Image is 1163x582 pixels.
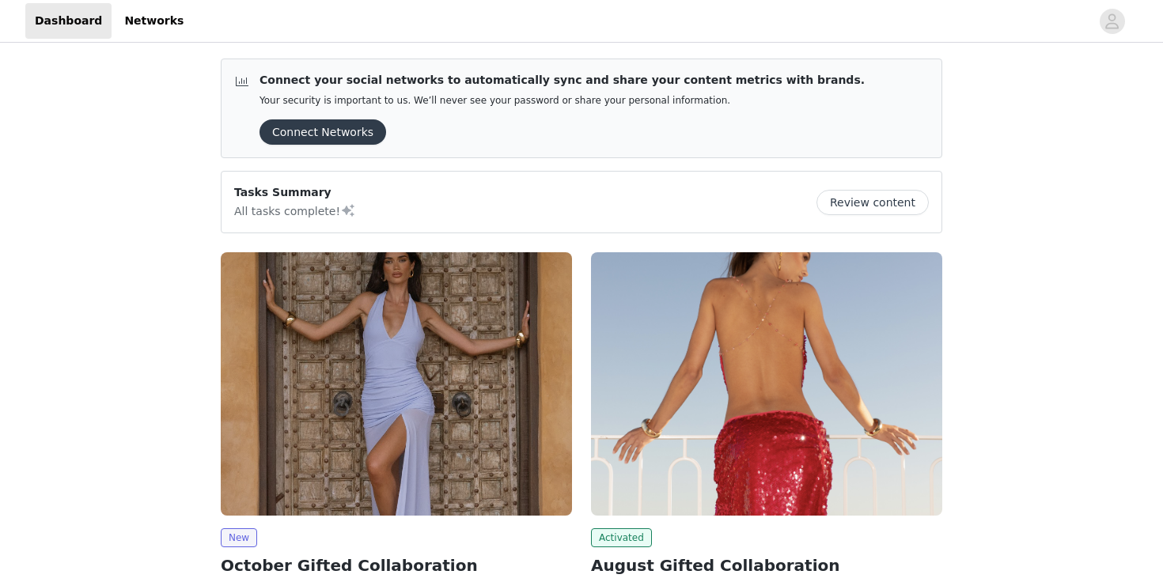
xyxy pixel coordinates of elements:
p: Connect your social networks to automatically sync and share your content metrics with brands. [259,72,865,89]
img: Peppermayo EU [591,252,942,516]
p: All tasks complete! [234,201,356,220]
button: Connect Networks [259,119,386,145]
p: Tasks Summary [234,184,356,201]
button: Review content [816,190,929,215]
img: Peppermayo EU [221,252,572,516]
p: Your security is important to us. We’ll never see your password or share your personal information. [259,95,865,107]
div: avatar [1104,9,1119,34]
span: New [221,528,257,547]
a: Networks [115,3,193,39]
a: Dashboard [25,3,112,39]
span: Activated [591,528,652,547]
h2: October Gifted Collaboration [221,554,572,577]
h2: August Gifted Collaboration [591,554,942,577]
